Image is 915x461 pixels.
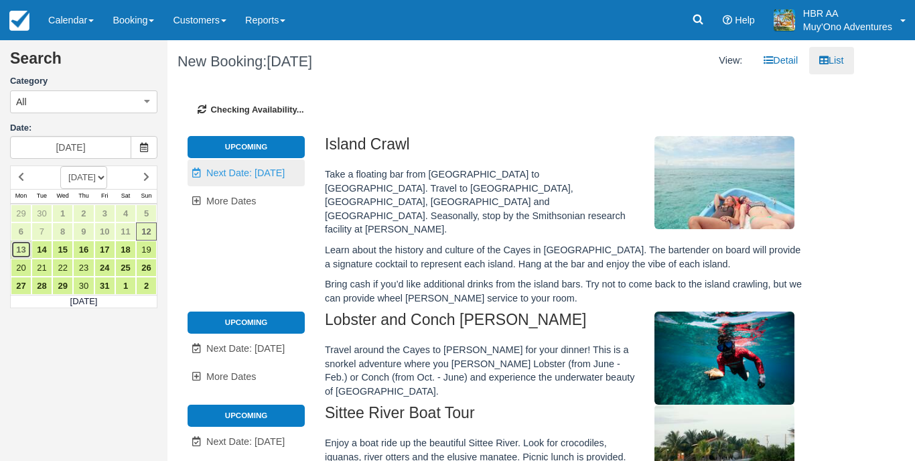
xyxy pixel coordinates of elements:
a: 2 [73,204,94,222]
span: Next Date: [DATE] [206,343,285,354]
h2: Lobster and Conch [PERSON_NAME] [325,312,804,336]
label: Date: [10,122,157,135]
i: Help [723,15,732,25]
a: 23 [73,259,94,277]
th: Wed [52,189,73,204]
th: Mon [11,189,31,204]
a: 29 [11,204,31,222]
a: 7 [31,222,52,241]
span: Next Date: [DATE] [206,168,285,178]
a: 1 [52,204,73,222]
th: Thu [73,189,94,204]
a: 16 [73,241,94,259]
p: Travel around the Cayes to [PERSON_NAME] for your dinner! This is a snorkel adventure where you [... [325,343,804,398]
p: Bring cash if you’d like additional drinks from the island bars. Try not to come back to the isla... [325,277,804,305]
img: M306-1 [654,312,794,405]
th: Tue [31,189,52,204]
a: 1 [115,277,136,295]
span: More Dates [206,371,256,382]
img: M305-1 [654,136,794,229]
p: Take a floating bar from [GEOGRAPHIC_DATA] to [GEOGRAPHIC_DATA]. Travel to [GEOGRAPHIC_DATA], [GE... [325,168,804,237]
span: Help [735,15,755,25]
a: List [809,47,853,74]
a: 3 [94,204,115,222]
a: 19 [136,241,157,259]
a: Next Date: [DATE] [188,335,305,363]
li: View: [709,47,752,74]
a: Detail [754,47,808,74]
th: Sat [115,189,136,204]
a: 2 [136,277,157,295]
a: 24 [94,259,115,277]
p: Learn about the history and culture of the Cayes in [GEOGRAPHIC_DATA]. The bartender on board wil... [325,243,804,271]
span: All [16,95,27,109]
a: 11 [115,222,136,241]
a: 20 [11,259,31,277]
a: 6 [11,222,31,241]
h2: Island Crawl [325,136,804,161]
td: [DATE] [11,295,157,308]
a: 30 [31,204,52,222]
a: 8 [52,222,73,241]
li: Upcoming [188,312,305,333]
button: All [10,90,157,113]
div: Checking Availability... [178,84,844,137]
a: 5 [136,204,157,222]
h1: New Booking: [178,54,500,70]
span: More Dates [206,196,256,206]
a: Next Date: [DATE] [188,428,305,456]
a: 12 [136,222,157,241]
a: 31 [94,277,115,295]
a: Next Date: [DATE] [188,159,305,187]
a: 10 [94,222,115,241]
a: 30 [73,277,94,295]
label: Category [10,75,157,88]
h2: Sittee River Boat Tour [325,405,804,430]
a: 15 [52,241,73,259]
a: 17 [94,241,115,259]
a: 14 [31,241,52,259]
a: 4 [115,204,136,222]
img: A20 [774,9,795,31]
a: 18 [115,241,136,259]
a: 29 [52,277,73,295]
a: 25 [115,259,136,277]
a: 28 [31,277,52,295]
a: 9 [73,222,94,241]
a: 22 [52,259,73,277]
span: Next Date: [DATE] [206,436,285,447]
a: 21 [31,259,52,277]
li: Upcoming [188,405,305,426]
th: Fri [94,189,115,204]
h2: Search [10,50,157,75]
li: Upcoming [188,136,305,157]
p: Muy'Ono Adventures [803,20,892,34]
img: checkfront-main-nav-mini-logo.png [9,11,29,31]
a: 13 [11,241,31,259]
a: 26 [136,259,157,277]
th: Sun [136,189,157,204]
a: 27 [11,277,31,295]
p: HBR AA [803,7,892,20]
span: [DATE] [267,53,312,70]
